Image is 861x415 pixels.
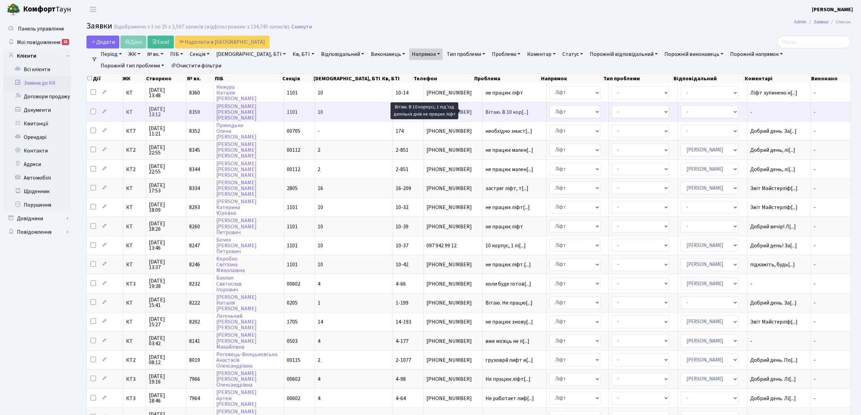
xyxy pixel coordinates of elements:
span: 8232 [189,280,200,288]
span: 10-42 [396,261,408,268]
span: 2-851 [396,166,408,173]
span: 8019 [189,356,200,364]
span: [PHONE_NUMBER] [426,319,480,325]
span: 00602 [287,395,300,402]
a: Заявки до КК [3,76,71,90]
a: [PERSON_NAME][PERSON_NAME]Олександрівна [216,370,257,389]
span: 8222 [189,299,200,307]
a: [DEMOGRAPHIC_DATA], БТІ [214,48,288,60]
span: 1101 [287,108,298,116]
span: Звіт Майстерліф[...] [750,318,798,326]
span: [PHONE_NUMBER] [426,376,480,382]
span: 10 [318,89,323,97]
span: Добрий день. За[...] [750,299,797,307]
span: 8359 [189,108,200,116]
span: - [814,242,816,249]
span: 2-1077 [396,356,411,364]
span: [PHONE_NUMBER] [426,396,480,401]
span: Добрий день, лі[...] [750,166,795,173]
a: Автомобілі [3,171,71,185]
span: Добрий день, лі[...] [750,146,795,154]
div: Відображено з 1 по 25 з 3,597 записів (відфільтровано з 134,745 записів). [114,24,290,30]
b: Комфорт [23,4,56,15]
span: [DATE] 13:12 [149,106,183,117]
span: - [814,89,816,97]
span: КТ [126,205,143,210]
span: не працює ліфт [485,90,544,96]
th: Секція [282,74,313,83]
span: Не працює ліфт[...] [485,375,530,383]
span: Таун [23,4,71,15]
th: Кв, БТІ [381,74,413,83]
span: - [814,280,816,288]
span: [DATE] 19:16 [149,374,183,385]
a: Клієнти [3,49,71,63]
th: [DEMOGRAPHIC_DATA], БТІ [313,74,381,83]
span: не працює ліфт.[...] [485,261,531,268]
span: Мої повідомлення [17,39,60,46]
a: Порушення [3,198,71,212]
span: КТ3 [126,376,143,382]
span: коли буде готов[...] [485,280,531,288]
a: Контакти [3,144,71,158]
span: 0503 [287,337,298,345]
a: Скинути [292,24,312,30]
th: Створено [145,74,187,83]
span: КТ [126,224,143,229]
a: Excel [147,36,174,48]
th: Коментарі [744,74,810,83]
span: КТ [126,300,143,306]
span: не працює ліфт[...] [485,204,530,211]
span: Добрий день! За[...] [750,242,797,249]
span: [PHONE_NUMBER] [426,357,480,363]
span: [DATE] 03:42 [149,335,183,346]
span: 10 [318,223,323,230]
a: Напрямок [409,48,443,60]
span: 8334 [189,185,200,192]
span: 8141 [189,337,200,345]
span: Панель управління [18,25,64,33]
span: Добрий день. По[...] [750,356,798,364]
span: вже місяць не п[...] [485,337,529,345]
span: [PHONE_NUMBER] [426,167,480,172]
span: 8247 [189,242,200,249]
span: застряг ліфт, т[...] [485,185,528,192]
span: - [814,185,816,192]
span: КТ2 [126,357,143,363]
span: 1 [318,299,320,307]
a: [PERSON_NAME][PERSON_NAME][PERSON_NAME] [216,179,257,198]
span: [DATE] 22:55 [149,145,183,155]
a: Документи [3,103,71,117]
span: КТ2 [126,167,143,172]
a: Секція [187,48,212,60]
span: 10 [318,204,323,211]
span: [PHONE_NUMBER] [426,300,480,306]
span: Заявки [86,20,112,32]
a: Кв, БТІ [290,48,317,60]
a: № вх. [144,48,166,60]
span: [DATE] 17:53 [149,183,183,193]
a: Коментар [524,48,558,60]
button: Переключити навігацію [85,4,102,15]
span: [PHONE_NUMBER] [426,90,480,96]
span: - [814,299,816,307]
span: Вітаю. В 10 кор[...] [485,108,528,116]
span: Добрий день. За[...] [750,127,797,135]
span: Вітаю. Не працю[...] [485,299,533,307]
th: ПІБ [214,74,282,83]
span: 4 [318,375,320,383]
span: 10 [318,108,323,116]
a: Заявки [814,18,828,25]
a: Довідники [3,212,71,225]
a: Адреси [3,158,71,171]
span: 10-32 [396,204,408,211]
span: [PHONE_NUMBER] [426,147,480,153]
span: 00112 [287,146,300,154]
a: [PERSON_NAME]Наталія[PERSON_NAME] [216,293,257,312]
span: 4-98 [396,375,406,383]
span: [DATE] 08:12 [149,354,183,365]
a: Проблема [489,48,523,60]
span: 10-14 [396,89,408,97]
span: не працює мален[...] [485,146,533,154]
a: ЖК [126,48,143,60]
